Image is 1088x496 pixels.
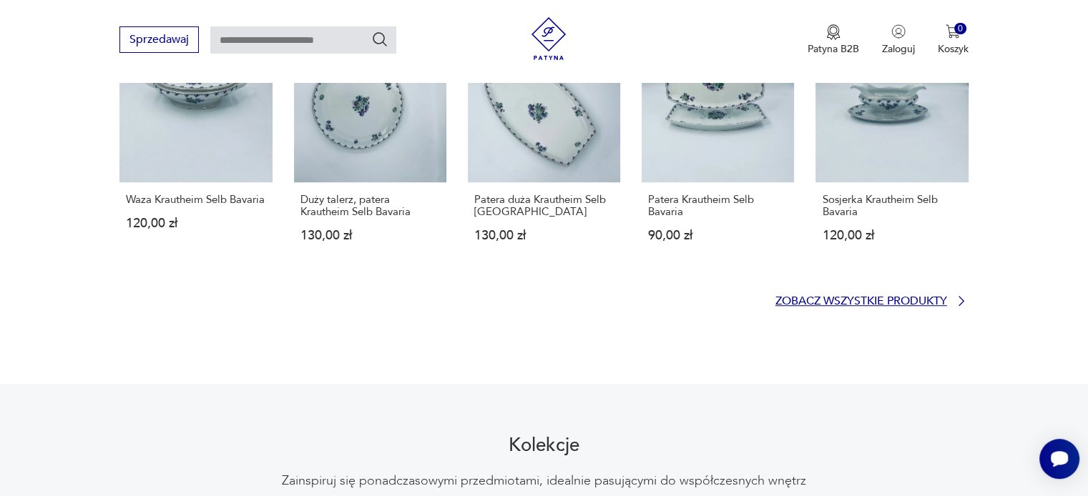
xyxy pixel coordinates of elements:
p: Zobacz wszystkie produkty [775,297,947,306]
div: 0 [954,23,966,35]
p: 130,00 zł [474,229,614,242]
p: 90,00 zł [648,229,788,242]
button: Zaloguj [882,24,915,56]
img: Ikona medalu [826,24,840,40]
p: 120,00 zł [126,217,265,229]
button: Szukaj [371,31,388,48]
a: NowośćPatera Krautheim Selb BavariaPatera Krautheim Selb Bavaria90,00 zł [642,30,794,269]
a: Ikona medaluPatyna B2B [808,24,859,56]
button: 0Koszyk [938,24,969,56]
img: Ikonka użytkownika [891,24,906,39]
p: Zaloguj [882,42,915,56]
a: Zobacz wszystkie produkty [775,294,969,308]
button: Patyna B2B [808,24,859,56]
p: Patera Krautheim Selb Bavaria [648,194,788,218]
p: Sosjerka Krautheim Selb Bavaria [822,194,961,218]
p: Waza Krautheim Selb Bavaria [126,194,265,206]
p: Patyna B2B [808,42,859,56]
a: NowośćSosjerka Krautheim Selb BavariaSosjerka Krautheim Selb Bavaria120,00 zł [815,30,968,269]
img: Patyna - sklep z meblami i dekoracjami vintage [527,17,570,60]
button: Sprzedawaj [119,26,199,53]
iframe: Smartsupp widget button [1039,439,1079,479]
h2: Kolekcje [509,437,579,454]
p: Koszyk [938,42,969,56]
a: NowośćDuży talerz, patera Krautheim Selb BavariaDuży talerz, patera Krautheim Selb Bavaria130,00 zł [294,30,446,269]
p: 120,00 zł [822,229,961,242]
img: Ikona koszyka [946,24,960,39]
a: Sprzedawaj [119,36,199,46]
a: NowośćPatera duża Krautheim Selb BavariaPatera duża Krautheim Selb [GEOGRAPHIC_DATA]130,00 zł [468,30,620,269]
p: 130,00 zł [300,229,440,242]
p: Zainspiruj się ponadczasowymi przedmiotami, idealnie pasującymi do współczesnych wnętrz [282,472,806,490]
p: Patera duża Krautheim Selb [GEOGRAPHIC_DATA] [474,194,614,218]
a: NowośćWaza Krautheim Selb BavariaWaza Krautheim Selb Bavaria120,00 zł [119,30,272,269]
p: Duży talerz, patera Krautheim Selb Bavaria [300,194,440,218]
